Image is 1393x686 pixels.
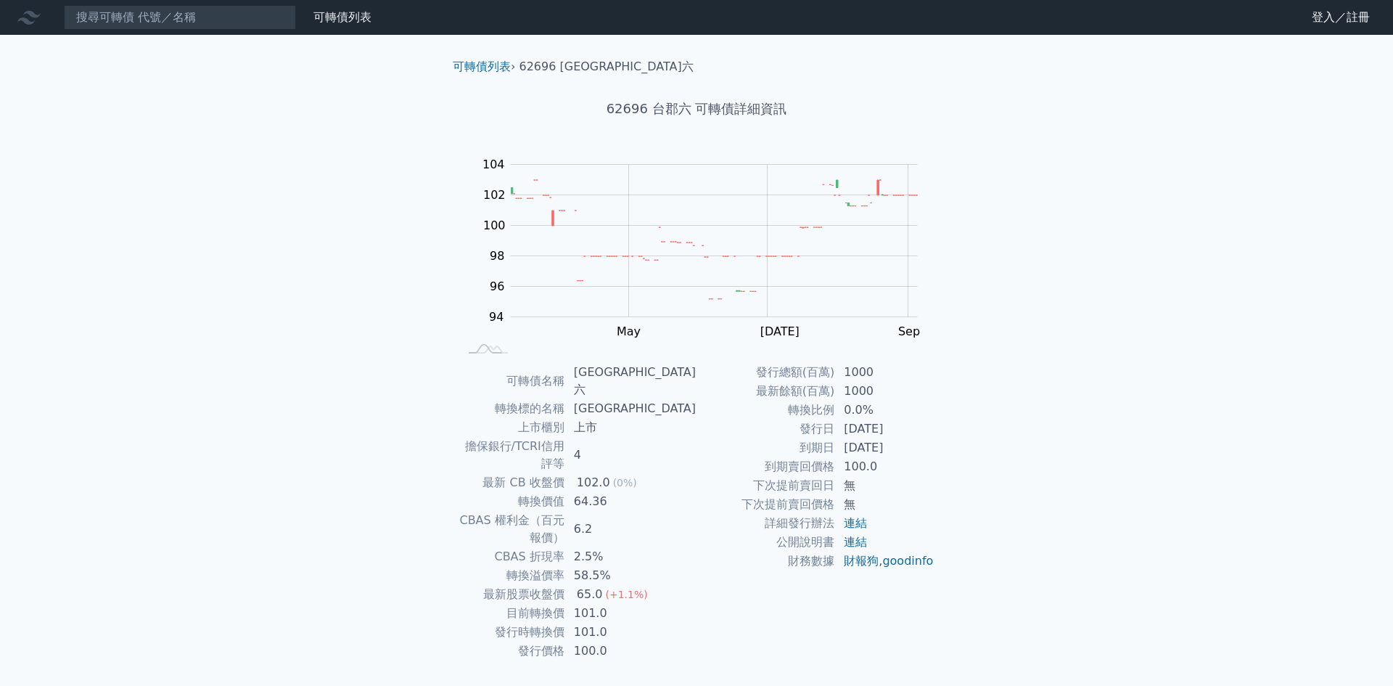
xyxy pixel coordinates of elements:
[605,589,647,600] span: (+1.1%)
[453,58,515,75] li: ›
[313,10,371,24] a: 可轉債列表
[565,604,696,623] td: 101.0
[565,492,696,511] td: 64.36
[565,547,696,566] td: 2.5%
[475,158,940,338] g: Chart
[483,219,506,232] tspan: 100
[844,516,867,530] a: 連結
[835,382,934,401] td: 1000
[696,457,835,476] td: 到期賣回價格
[898,324,920,338] tspan: Sep
[696,382,835,401] td: 最新餘額(百萬)
[459,492,565,511] td: 轉換價值
[613,477,637,489] span: (0%)
[696,495,835,514] td: 下次提前賣回價格
[453,60,511,73] a: 可轉債列表
[489,310,504,324] tspan: 94
[459,437,565,473] td: 擔保銀行/TCRI信用評等
[565,642,696,661] td: 100.0
[696,401,835,420] td: 轉換比例
[696,363,835,382] td: 發行總額(百萬)
[835,457,934,476] td: 100.0
[574,586,606,603] div: 65.0
[835,552,934,571] td: ,
[459,566,565,585] td: 轉換溢價率
[459,418,565,437] td: 上市櫃別
[760,324,800,338] tspan: [DATE]
[459,547,565,566] td: CBAS 折現率
[835,363,934,382] td: 1000
[565,363,696,399] td: [GEOGRAPHIC_DATA]六
[64,5,296,30] input: 搜尋可轉債 代號／名稱
[835,401,934,420] td: 0.0%
[835,476,934,495] td: 無
[459,642,565,661] td: 發行價格
[844,554,879,568] a: 財報狗
[1300,6,1381,29] a: 登入／註冊
[490,249,504,263] tspan: 98
[565,418,696,437] td: 上市
[696,533,835,552] td: 公開說明書
[565,399,696,418] td: [GEOGRAPHIC_DATA]
[835,438,934,457] td: [DATE]
[835,495,934,514] td: 無
[844,535,867,549] a: 連結
[835,420,934,438] td: [DATE]
[459,511,565,547] td: CBAS 權利金（百元報價）
[617,324,641,338] tspan: May
[696,438,835,457] td: 到期日
[490,279,504,293] tspan: 96
[459,585,565,604] td: 最新股票收盤價
[459,623,565,642] td: 發行時轉換價
[482,158,505,171] tspan: 104
[565,623,696,642] td: 101.0
[565,566,696,585] td: 58.5%
[441,99,952,119] h1: 62696 台郡六 可轉債詳細資訊
[565,511,696,547] td: 6.2
[459,473,565,492] td: 最新 CB 收盤價
[882,554,933,568] a: goodinfo
[696,514,835,533] td: 詳細發行辦法
[696,420,835,438] td: 發行日
[696,476,835,495] td: 下次提前賣回日
[696,552,835,571] td: 財務數據
[483,188,506,202] tspan: 102
[565,437,696,473] td: 4
[574,474,613,491] div: 102.0
[459,604,565,623] td: 目前轉換價
[459,399,565,418] td: 轉換標的名稱
[459,363,565,399] td: 可轉債名稱
[519,58,694,75] li: 62696 [GEOGRAPHIC_DATA]六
